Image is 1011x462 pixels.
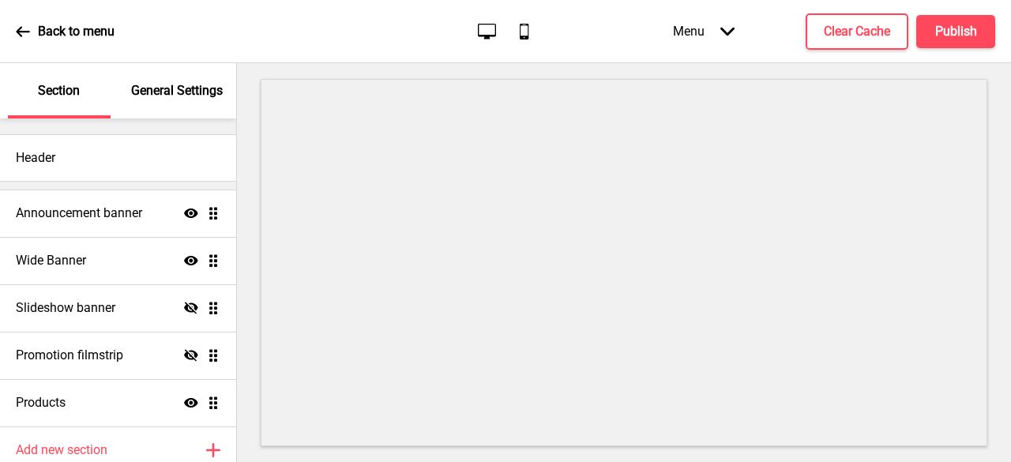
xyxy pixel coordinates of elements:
[38,82,80,100] p: Section
[657,8,750,54] div: Menu
[16,10,115,53] a: Back to menu
[16,441,107,459] h4: Add new section
[824,23,890,40] h4: Clear Cache
[16,149,55,167] h4: Header
[916,15,995,48] button: Publish
[16,394,66,411] h4: Products
[16,347,123,364] h4: Promotion filmstrip
[131,82,223,100] p: General Settings
[935,23,977,40] h4: Publish
[16,205,142,222] h4: Announcement banner
[806,13,908,50] button: Clear Cache
[16,252,86,269] h4: Wide Banner
[16,299,115,317] h4: Slideshow banner
[38,23,115,40] p: Back to menu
